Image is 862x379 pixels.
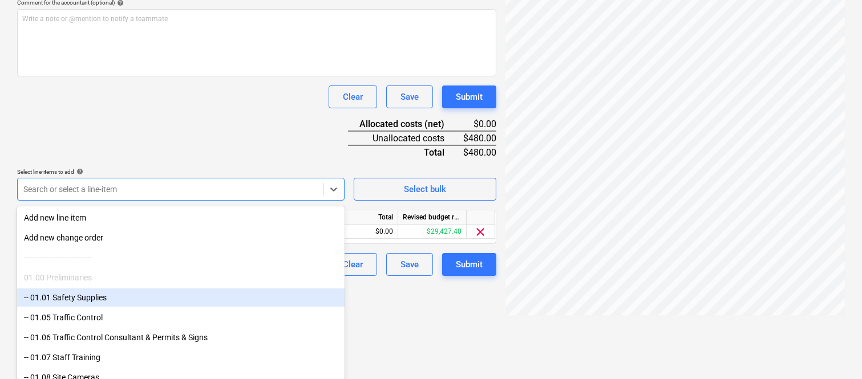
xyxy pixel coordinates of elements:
[17,248,345,267] div: ------------------------------
[456,257,483,272] div: Submit
[474,225,488,239] span: clear
[398,225,467,239] div: $29,427.40
[386,85,433,108] button: Save
[354,178,496,201] button: Select bulk
[343,89,363,104] div: Clear
[17,209,345,227] div: Add new line-item
[442,253,496,276] button: Submit
[400,257,419,272] div: Save
[17,229,345,247] div: Add new change order
[74,168,83,175] span: help
[17,268,345,287] div: 01.00 Preliminaries
[343,257,363,272] div: Clear
[348,145,463,159] div: Total
[398,210,467,225] div: Revised budget remaining
[17,288,345,307] div: -- 01.01 Safety Supplies
[805,324,862,379] iframe: Chat Widget
[330,210,398,225] div: Total
[463,145,496,159] div: $480.00
[463,131,496,145] div: $480.00
[329,253,377,276] button: Clear
[386,253,433,276] button: Save
[348,117,463,131] div: Allocated costs (net)
[442,85,496,108] button: Submit
[400,89,419,104] div: Save
[17,168,345,176] div: Select line-items to add
[463,117,496,131] div: $0.00
[329,85,377,108] button: Clear
[404,182,446,197] div: Select bulk
[348,131,463,145] div: Unallocated costs
[456,89,483,104] div: Submit
[17,308,345,327] div: -- 01.05 Traffic Control
[17,328,345,347] div: -- 01.06 Traffic Control Consultant & Permits & Signs
[17,348,345,366] div: -- 01.07 Staff Training
[330,225,398,239] div: $0.00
